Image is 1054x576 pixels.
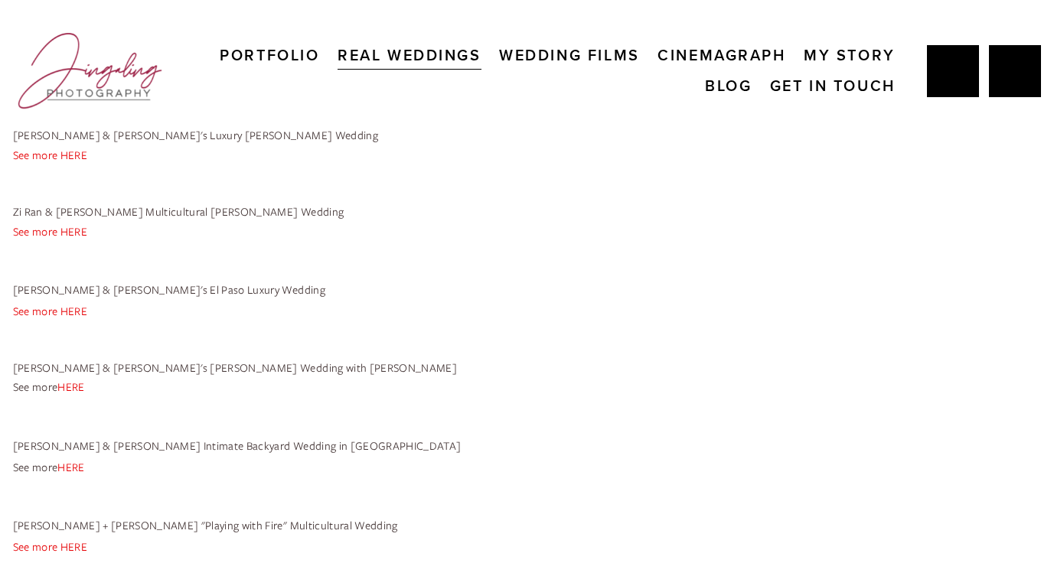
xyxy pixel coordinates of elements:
a: Cinemagraph [658,41,785,71]
a: Instagram [989,45,1041,97]
a: My Story [804,41,896,71]
a: Real Weddings [338,41,481,71]
a: See more HERE [13,304,87,318]
p: See more [13,457,1042,478]
div: Zi Ran & [PERSON_NAME] Multicultural [PERSON_NAME] Wedding [13,203,1042,242]
p: [PERSON_NAME] & [PERSON_NAME] Intimate Backyard Wedding in [GEOGRAPHIC_DATA] [13,435,1042,457]
div: [PERSON_NAME] & [PERSON_NAME]'s Luxury [PERSON_NAME] Wedding [13,127,1042,166]
div: [PERSON_NAME] & [PERSON_NAME]'s [PERSON_NAME] Wedding with [PERSON_NAME] [13,360,1042,399]
a: Blog [705,71,752,102]
a: HERE [57,379,84,394]
a: See more HERE [13,224,87,239]
p: [PERSON_NAME] + [PERSON_NAME] "Playing with Fire" Multicultural Wedding [13,515,1042,536]
a: Jing Yang [927,45,979,97]
a: Wedding Films [499,41,640,71]
p: See more [13,376,1042,398]
a: Portfolio [220,41,319,71]
a: Get In Touch [770,71,896,102]
a: See more HERE [13,148,87,162]
a: HERE [57,460,84,474]
p: [PERSON_NAME] & [PERSON_NAME]'s El Paso Luxury Wedding [13,279,1042,301]
img: Jingaling Photography [13,26,168,116]
a: See more HERE [13,539,87,554]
